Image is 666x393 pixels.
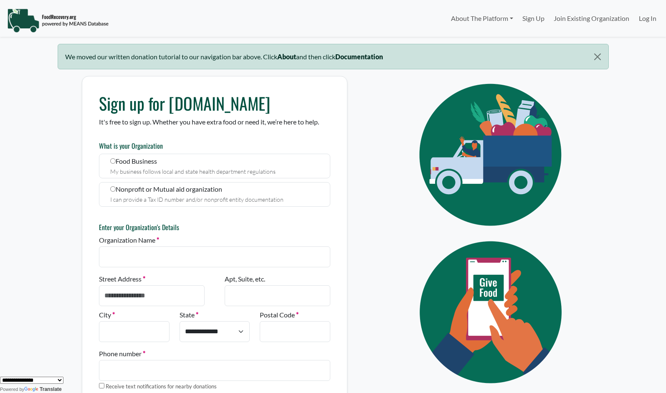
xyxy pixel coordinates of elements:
[99,223,330,231] h6: Enter your Organization's Details
[518,10,549,27] a: Sign Up
[99,310,115,320] label: City
[7,8,109,33] img: NavigationLogo_FoodRecovery-91c16205cd0af1ed486a0f1a7774a6544ea792ac00100771e7dd3ec7c0e58e41.png
[587,44,608,69] button: Close
[180,310,198,320] label: State
[260,310,299,320] label: Postal Code
[110,158,116,164] input: Food Business My business follows local and state health department regulations
[99,349,145,359] label: Phone number
[99,274,145,284] label: Street Address
[24,387,40,393] img: Google Translate
[110,186,116,192] input: Nonprofit or Mutual aid organization I can provide a Tax ID number and/or nonprofit entity docume...
[335,53,383,61] b: Documentation
[400,233,584,391] img: Eye Icon
[99,117,330,127] p: It's free to sign up. Whether you have extra food or need it, we’re here to help.
[446,10,517,27] a: About The Platform
[99,142,330,150] h6: What is your Organization
[99,235,159,245] label: Organization Name
[99,93,330,113] h1: Sign up for [DOMAIN_NAME]
[110,168,276,175] small: My business follows local and state health department regulations
[277,53,296,61] b: About
[24,386,62,392] a: Translate
[110,196,284,203] small: I can provide a Tax ID number and/or nonprofit entity documentation
[549,10,634,27] a: Join Existing Organization
[225,274,265,284] label: Apt, Suite, etc.
[99,182,330,207] label: Nonprofit or Mutual aid organization
[99,154,330,178] label: Food Business
[400,76,584,233] img: Eye Icon
[58,44,609,69] div: We moved our written donation tutorial to our navigation bar above. Click and then click
[634,10,661,27] a: Log In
